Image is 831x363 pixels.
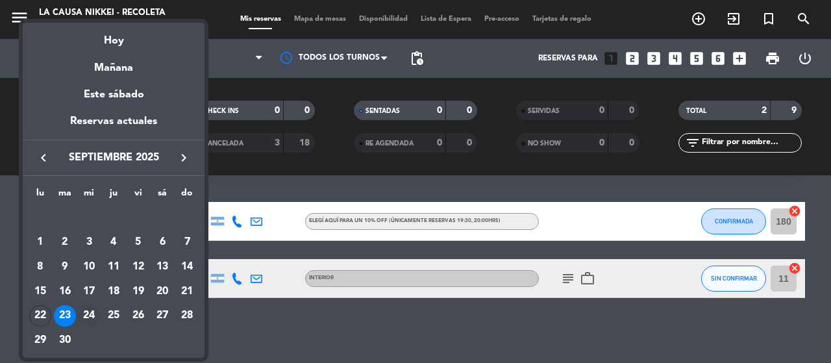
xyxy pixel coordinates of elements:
div: 28 [176,305,198,327]
div: 17 [78,281,100,303]
th: domingo [175,186,199,206]
div: 8 [29,256,51,278]
td: 20 de septiembre de 2025 [151,279,175,304]
div: 30 [54,329,76,351]
td: 6 de septiembre de 2025 [151,231,175,255]
i: keyboard_arrow_left [36,150,51,166]
div: 7 [176,231,198,253]
div: 12 [127,256,149,278]
td: 4 de septiembre de 2025 [101,231,126,255]
td: 27 de septiembre de 2025 [151,304,175,329]
div: 3 [78,231,100,253]
td: 26 de septiembre de 2025 [126,304,151,329]
div: 10 [78,256,100,278]
div: 29 [29,329,51,351]
td: 24 de septiembre de 2025 [77,304,101,329]
div: 18 [103,281,125,303]
div: 9 [54,256,76,278]
div: Este sábado [23,77,205,113]
td: 23 de septiembre de 2025 [53,304,77,329]
div: Mañana [23,50,205,77]
th: lunes [28,186,53,206]
td: 25 de septiembre de 2025 [101,304,126,329]
div: 23 [54,305,76,327]
div: 14 [176,256,198,278]
div: 25 [103,305,125,327]
td: 3 de septiembre de 2025 [77,231,101,255]
div: 13 [151,256,173,278]
td: 12 de septiembre de 2025 [126,255,151,279]
div: 27 [151,305,173,327]
td: 30 de septiembre de 2025 [53,328,77,353]
td: 11 de septiembre de 2025 [101,255,126,279]
td: SEP. [28,206,199,231]
td: 19 de septiembre de 2025 [126,279,151,304]
td: 16 de septiembre de 2025 [53,279,77,304]
div: 20 [151,281,173,303]
th: miércoles [77,186,101,206]
td: 21 de septiembre de 2025 [175,279,199,304]
div: 15 [29,281,51,303]
td: 29 de septiembre de 2025 [28,328,53,353]
td: 15 de septiembre de 2025 [28,279,53,304]
div: 22 [29,305,51,327]
td: 22 de septiembre de 2025 [28,304,53,329]
span: septiembre 2025 [55,149,172,166]
td: 14 de septiembre de 2025 [175,255,199,279]
td: 13 de septiembre de 2025 [151,255,175,279]
div: 11 [103,256,125,278]
button: keyboard_arrow_right [172,149,195,166]
button: keyboard_arrow_left [32,149,55,166]
td: 1 de septiembre de 2025 [28,231,53,255]
div: 5 [127,231,149,253]
div: 1 [29,231,51,253]
div: 21 [176,281,198,303]
div: Reservas actuales [23,113,205,140]
td: 2 de septiembre de 2025 [53,231,77,255]
div: 4 [103,231,125,253]
th: viernes [126,186,151,206]
div: 19 [127,281,149,303]
td: 10 de septiembre de 2025 [77,255,101,279]
i: keyboard_arrow_right [176,150,192,166]
div: 26 [127,305,149,327]
th: martes [53,186,77,206]
div: 2 [54,231,76,253]
td: 9 de septiembre de 2025 [53,255,77,279]
div: 16 [54,281,76,303]
td: 17 de septiembre de 2025 [77,279,101,304]
td: 28 de septiembre de 2025 [175,304,199,329]
td: 8 de septiembre de 2025 [28,255,53,279]
td: 7 de septiembre de 2025 [175,231,199,255]
div: 6 [151,231,173,253]
div: 24 [78,305,100,327]
td: 18 de septiembre de 2025 [101,279,126,304]
td: 5 de septiembre de 2025 [126,231,151,255]
th: sábado [151,186,175,206]
th: jueves [101,186,126,206]
div: Hoy [23,23,205,49]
